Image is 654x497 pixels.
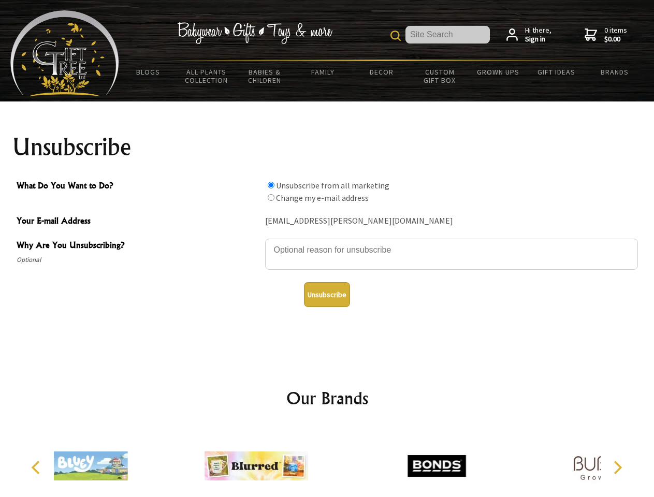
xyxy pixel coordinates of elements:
a: Babies & Children [236,61,294,91]
a: Gift Ideas [527,61,586,83]
img: product search [390,31,401,41]
a: Custom Gift Box [411,61,469,91]
h1: Unsubscribe [12,135,642,159]
h2: Our Brands [21,386,634,411]
input: What Do You Want to Do? [268,194,274,201]
img: Babywear - Gifts - Toys & more [177,22,332,44]
a: All Plants Collection [178,61,236,91]
span: Why Are You Unsubscribing? [17,239,260,254]
label: Change my e-mail address [276,193,369,203]
span: 0 items [604,25,627,44]
strong: $0.00 [604,35,627,44]
a: Brands [586,61,644,83]
div: [EMAIL_ADDRESS][PERSON_NAME][DOMAIN_NAME] [265,213,638,229]
label: Unsubscribe from all marketing [276,180,389,191]
a: 0 items$0.00 [585,26,627,44]
span: What Do You Want to Do? [17,179,260,194]
a: Family [294,61,353,83]
a: BLOGS [119,61,178,83]
strong: Sign in [525,35,551,44]
input: Site Search [405,26,490,43]
span: Hi there, [525,26,551,44]
span: Your E-mail Address [17,214,260,229]
button: Unsubscribe [304,282,350,307]
a: Decor [352,61,411,83]
button: Next [606,456,629,479]
textarea: Why Are You Unsubscribing? [265,239,638,270]
span: Optional [17,254,260,266]
input: What Do You Want to Do? [268,182,274,188]
a: Hi there,Sign in [506,26,551,44]
img: Babyware - Gifts - Toys and more... [10,10,119,96]
button: Previous [26,456,49,479]
a: Grown Ups [469,61,527,83]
